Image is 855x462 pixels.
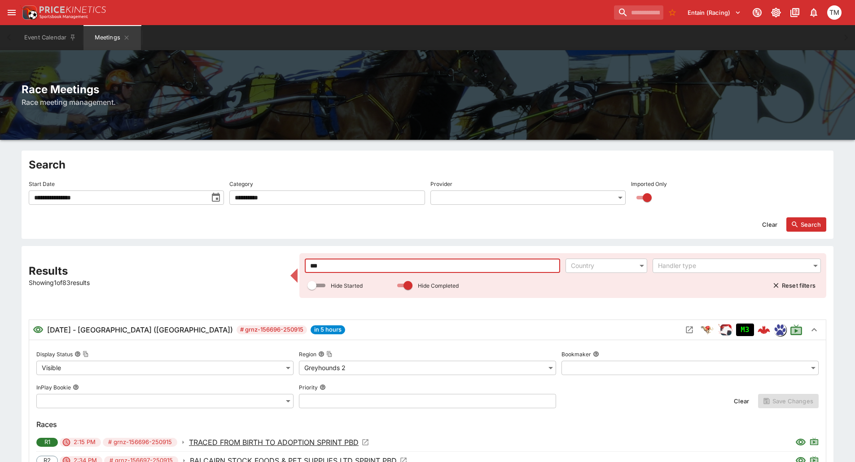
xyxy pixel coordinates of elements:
[29,278,285,287] p: Showing 1 of 83 results
[29,264,285,278] h2: Results
[4,4,20,21] button: open drawer
[700,323,715,337] img: greyhound_racing.png
[787,4,803,21] button: Documentation
[299,350,316,358] p: Region
[39,438,56,447] span: R1
[299,384,318,391] p: Priority
[682,5,746,20] button: Select Tenant
[631,180,667,188] p: Imported Only
[237,325,307,334] span: # grnz-156696-250915
[824,3,844,22] button: Tristan Matheson
[757,217,783,232] button: Clear
[189,437,369,448] a: Open Event
[758,324,770,336] img: logo-cerberus--red.svg
[774,324,786,336] div: grnz
[749,4,765,21] button: Connected to PK
[682,323,697,337] button: Open Meeting
[728,394,754,408] button: Clear
[29,180,55,188] p: Start Date
[73,384,79,390] button: InPlay Bookie
[665,5,680,20] button: No Bookmarks
[614,5,663,20] input: search
[36,384,71,391] p: InPlay Bookie
[103,438,177,447] span: # grnz-156696-250915
[561,350,591,358] p: Bookmaker
[75,351,81,357] button: Display StatusCopy To Clipboard
[299,361,556,375] div: Greyhounds 2
[827,5,842,20] div: Tristan Matheson
[700,323,715,337] div: greyhound_racing
[229,180,253,188] p: Category
[795,437,806,448] svg: Visible
[36,361,294,375] div: Visible
[320,384,326,390] button: Priority
[418,282,459,289] p: Hide Completed
[718,323,732,337] img: racing.png
[19,25,82,50] button: Event Calendar
[47,324,233,335] h6: [DATE] - [GEOGRAPHIC_DATA] ([GEOGRAPHIC_DATA])
[208,190,224,206] button: toggle date time picker
[774,324,786,336] img: grnz.png
[806,4,822,21] button: Notifications
[331,282,363,289] p: Hide Started
[593,351,599,357] button: Bookmaker
[189,437,359,448] p: TRACED FROM BIRTH TO ADOPTION SPRINT PBD
[22,82,833,96] h2: Race Meetings
[39,6,106,13] img: PriceKinetics
[68,438,101,447] span: 2:15 PM
[311,325,345,334] span: in 5 hours
[571,261,633,270] div: Country
[790,324,802,336] svg: Live
[36,350,73,358] p: Display Status
[767,278,821,293] button: Reset filters
[736,324,754,336] div: Imported to Jetbet as UNCONFIRMED
[718,323,732,337] div: ParallelRacing Handler
[318,351,324,357] button: RegionCopy To Clipboard
[658,261,807,270] div: Handler type
[36,419,819,430] h6: Races
[83,351,89,357] button: Copy To Clipboard
[83,25,141,50] button: Meetings
[20,4,38,22] img: PriceKinetics Logo
[810,437,819,446] svg: Live
[33,324,44,335] svg: Visible
[29,158,826,172] h2: Search
[39,15,88,19] img: Sportsbook Management
[326,351,333,357] button: Copy To Clipboard
[22,97,833,108] h6: Race meeting management.
[786,217,826,232] button: Search
[768,4,784,21] button: Toggle light/dark mode
[430,180,452,188] p: Provider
